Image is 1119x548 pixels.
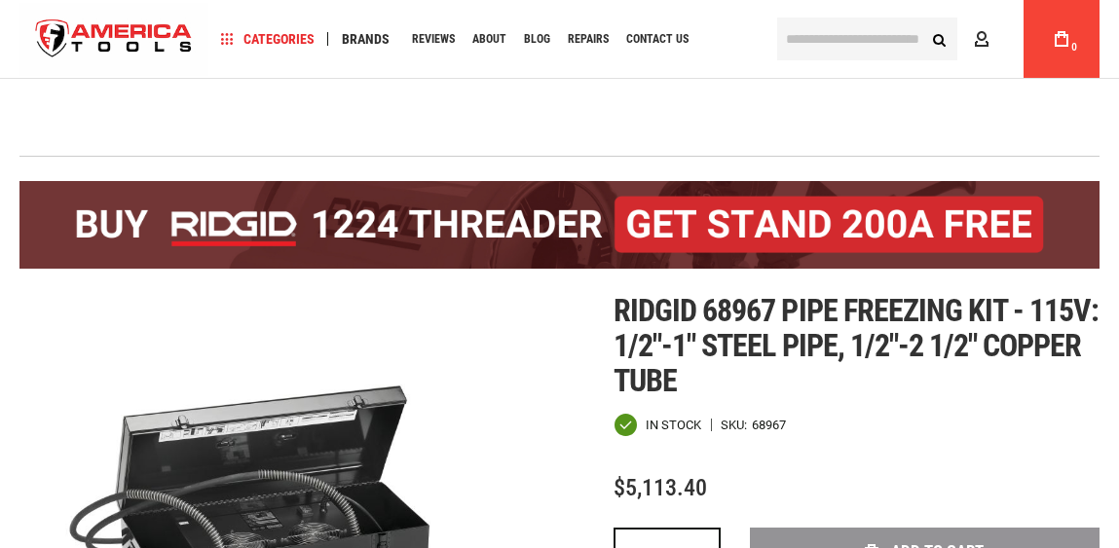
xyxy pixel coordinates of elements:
span: Contact Us [626,33,689,45]
strong: SKU [721,419,752,431]
span: About [472,33,506,45]
a: Categories [212,26,323,53]
a: Repairs [559,26,617,53]
span: Blog [524,33,550,45]
span: $5,113.40 [614,474,707,501]
a: Blog [515,26,559,53]
a: Contact Us [617,26,697,53]
span: Ridgid 68967 pipe freezing kit - 115v: 1/2"-1" steel pipe, 1/2"-2 1/2" copper tube [614,292,1100,399]
img: America Tools [19,3,208,76]
div: 68967 [752,419,786,431]
span: 0 [1071,42,1077,53]
span: In stock [646,419,701,431]
div: Availability [614,413,701,437]
a: About [464,26,515,53]
a: store logo [19,3,208,76]
span: Brands [342,32,390,46]
button: Search [920,20,957,57]
a: Reviews [403,26,464,53]
span: Repairs [568,33,609,45]
img: BOGO: Buy the RIDGID® 1224 Threader (26092), get the 92467 200A Stand FREE! [19,181,1100,269]
span: Reviews [412,33,455,45]
a: Brands [333,26,398,53]
span: Categories [221,32,315,46]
